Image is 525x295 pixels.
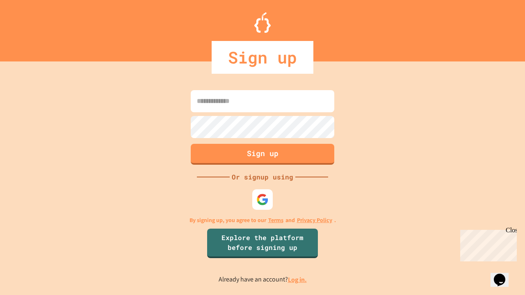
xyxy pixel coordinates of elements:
[189,216,336,225] p: By signing up, you agree to our and .
[256,193,269,206] img: google-icon.svg
[230,172,295,182] div: Or signup using
[297,216,332,225] a: Privacy Policy
[191,144,334,165] button: Sign up
[254,12,271,33] img: Logo.svg
[288,275,307,284] a: Log in.
[219,275,307,285] p: Already have an account?
[268,216,283,225] a: Terms
[212,41,313,74] div: Sign up
[3,3,57,52] div: Chat with us now!Close
[457,227,517,261] iframe: chat widget
[207,229,318,258] a: Explore the platform before signing up
[491,262,517,287] iframe: chat widget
